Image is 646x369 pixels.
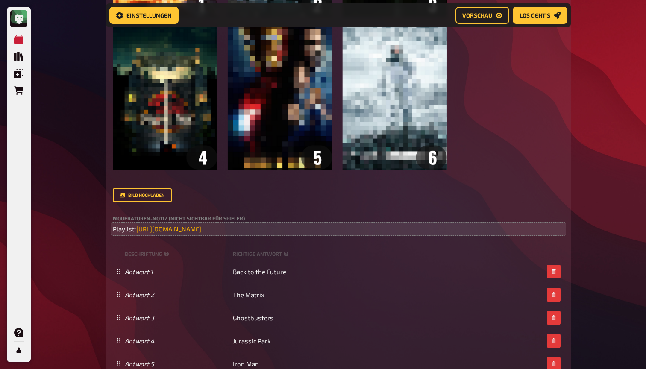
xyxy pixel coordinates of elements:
small: Beschriftung [125,250,229,258]
span: Los geht's [520,12,550,18]
span: Playlist: [113,225,136,233]
button: Bild hochladen [113,188,172,202]
i: Antwort 4 [125,337,154,345]
span: The Matrix [233,291,264,299]
button: Einstellungen [109,7,179,24]
small: Richtige Antwort [233,250,290,258]
span: Jurassic Park [233,337,271,345]
button: Los geht's [513,7,567,24]
span: Einstellungen [126,12,172,18]
button: Vorschau [455,7,509,24]
span: Ghostbusters [233,314,273,322]
a: [URL][DOMAIN_NAME] [136,225,201,233]
span: Vorschau [462,12,492,18]
i: Antwort 3 [125,314,154,322]
i: Antwort 1 [125,268,153,275]
i: Antwort 2 [125,291,154,299]
span: Iron Man [233,360,259,368]
label: Moderatoren-Notiz (nicht sichtbar für Spieler) [113,216,564,221]
span: Back to the Future [233,268,286,275]
i: Antwort 5 [125,360,154,368]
